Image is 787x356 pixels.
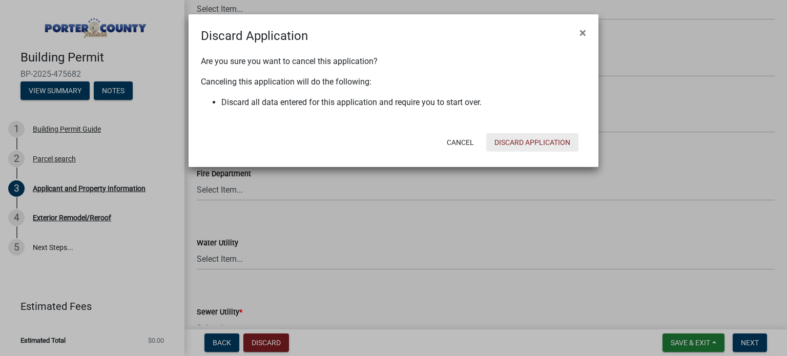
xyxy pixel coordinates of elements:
[486,133,578,152] button: Discard Application
[571,18,594,47] button: Close
[439,133,482,152] button: Cancel
[201,27,308,45] h4: Discard Application
[221,96,586,109] li: Discard all data entered for this application and require you to start over.
[201,55,586,68] p: Are you sure you want to cancel this application?
[201,76,586,88] p: Canceling this application will do the following:
[579,26,586,40] span: ×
